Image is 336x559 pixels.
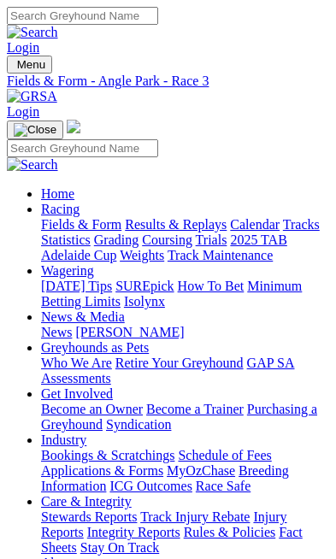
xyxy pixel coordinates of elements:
a: Bookings & Scratchings [41,448,174,462]
a: Tracks [283,217,320,232]
div: Greyhounds as Pets [41,356,329,386]
div: Get Involved [41,402,329,432]
a: News [41,325,72,339]
a: Track Maintenance [168,248,273,262]
a: Become a Trainer [146,402,244,416]
a: Trials [196,232,227,247]
input: Search [7,7,158,25]
a: SUREpick [115,279,174,293]
a: [PERSON_NAME] [75,325,184,339]
a: [DATE] Tips [41,279,112,293]
a: Injury Reports [41,509,287,539]
a: How To Bet [178,279,245,293]
a: Schedule of Fees [178,448,271,462]
div: Wagering [41,279,329,309]
a: GAP SA Assessments [41,356,294,385]
a: Greyhounds as Pets [41,340,149,355]
a: Get Involved [41,386,113,401]
a: Grading [94,232,139,247]
div: Racing [41,217,329,263]
a: Integrity Reports [87,525,180,539]
div: News & Media [41,325,329,340]
a: Breeding Information [41,463,289,493]
a: ICG Outcomes [109,479,192,493]
a: Purchasing a Greyhound [41,402,317,432]
a: Statistics [41,232,91,247]
img: GRSA [7,89,57,104]
a: Login [7,40,39,55]
a: Who We Are [41,356,112,370]
a: Become an Owner [41,402,143,416]
a: Fields & Form - Angle Park - Race 3 [7,74,329,89]
a: Isolynx [124,294,165,309]
div: Care & Integrity [41,509,329,556]
a: Industry [41,432,86,447]
a: Care & Integrity [41,494,132,509]
a: Stewards Reports [41,509,137,524]
a: Minimum Betting Limits [41,279,302,309]
a: Home [41,186,74,201]
a: Syndication [106,417,171,432]
a: Retire Your Greyhound [115,356,244,370]
a: Fact Sheets [41,525,303,555]
img: logo-grsa-white.png [67,120,80,133]
a: News & Media [41,309,125,324]
a: Login [7,104,39,119]
a: Calendar [230,217,280,232]
a: Rules & Policies [184,525,276,539]
a: Fields & Form [41,217,121,232]
input: Search [7,139,158,157]
a: Weights [120,248,164,262]
a: Stay On Track [80,540,159,555]
img: Search [7,157,58,173]
a: Results & Replays [125,217,227,232]
a: Coursing [142,232,192,247]
span: Menu [17,58,45,71]
img: Close [14,123,56,137]
a: Track Injury Rebate [140,509,250,524]
a: Race Safe [196,479,251,493]
button: Toggle navigation [7,56,52,74]
img: Search [7,25,58,40]
a: Wagering [41,263,94,278]
a: Applications & Forms [41,463,163,478]
a: 2025 TAB Adelaide Cup [41,232,287,262]
button: Toggle navigation [7,121,63,139]
div: Industry [41,448,329,494]
a: Racing [41,202,80,216]
a: MyOzChase [167,463,235,478]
